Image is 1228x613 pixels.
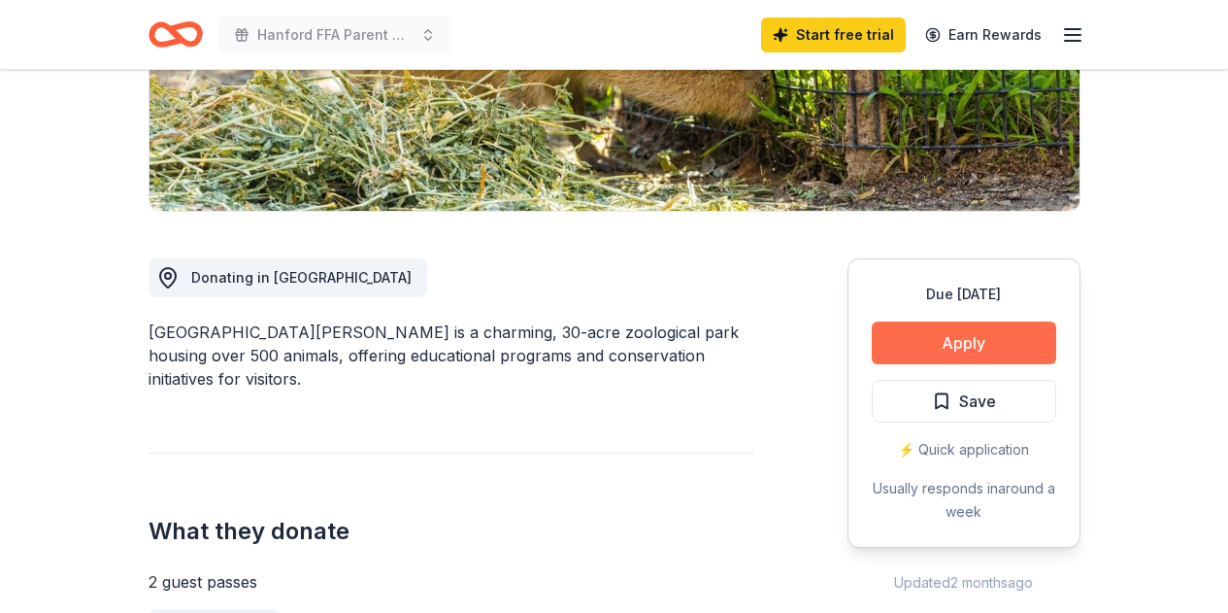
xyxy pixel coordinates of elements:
div: Usually responds in around a week [872,477,1056,524]
button: Apply [872,322,1056,364]
div: Updated 2 months ago [847,571,1080,595]
button: Save [872,380,1056,423]
div: Due [DATE] [872,283,1056,306]
span: Hanford FFA Parent Booster 19th Annual Dinner [257,23,413,47]
a: Start free trial [761,17,906,52]
div: ⚡️ Quick application [872,438,1056,461]
button: Hanford FFA Parent Booster 19th Annual Dinner [218,16,451,54]
div: [GEOGRAPHIC_DATA][PERSON_NAME] is a charming, 30-acre zoological park housing over 500 animals, o... [149,321,754,391]
h2: What they donate [149,516,754,547]
span: Save [959,389,996,414]
a: Earn Rewards [913,17,1053,52]
div: 2 guest passes [149,570,754,594]
a: Home [149,12,203,57]
span: Donating in [GEOGRAPHIC_DATA] [191,269,412,286]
